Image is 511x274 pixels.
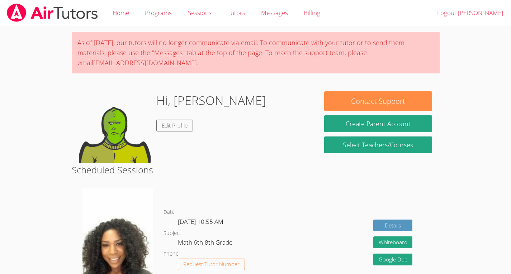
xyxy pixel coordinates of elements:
[79,91,151,163] img: default.png
[324,115,432,132] button: Create Parent Account
[373,254,413,265] a: Google Doc
[373,236,413,248] button: Whiteboard
[183,261,240,267] span: Request Tutor Number
[164,229,181,238] dt: Subject
[373,220,413,231] a: Details
[164,250,179,259] dt: Phone
[324,91,432,111] button: Contact Support
[178,217,223,226] span: [DATE] 10:55 AM
[164,208,175,217] dt: Date
[324,136,432,153] a: Select Teachers/Courses
[156,120,193,131] a: Edit Profile
[178,237,234,250] dd: Math 6th-8th Grade
[72,163,440,177] h2: Scheduled Sessions
[72,32,440,73] div: As of [DATE], our tutors will no longer communicate via email. To communicate with your tutor or ...
[178,259,245,270] button: Request Tutor Number
[261,9,288,17] span: Messages
[6,4,99,22] img: airtutors_banner-c4298cdbf04f3fff15de1276eac7730deb9818008684d7c2e4769d2f7ddbe033.png
[156,91,266,110] h1: Hi, [PERSON_NAME]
